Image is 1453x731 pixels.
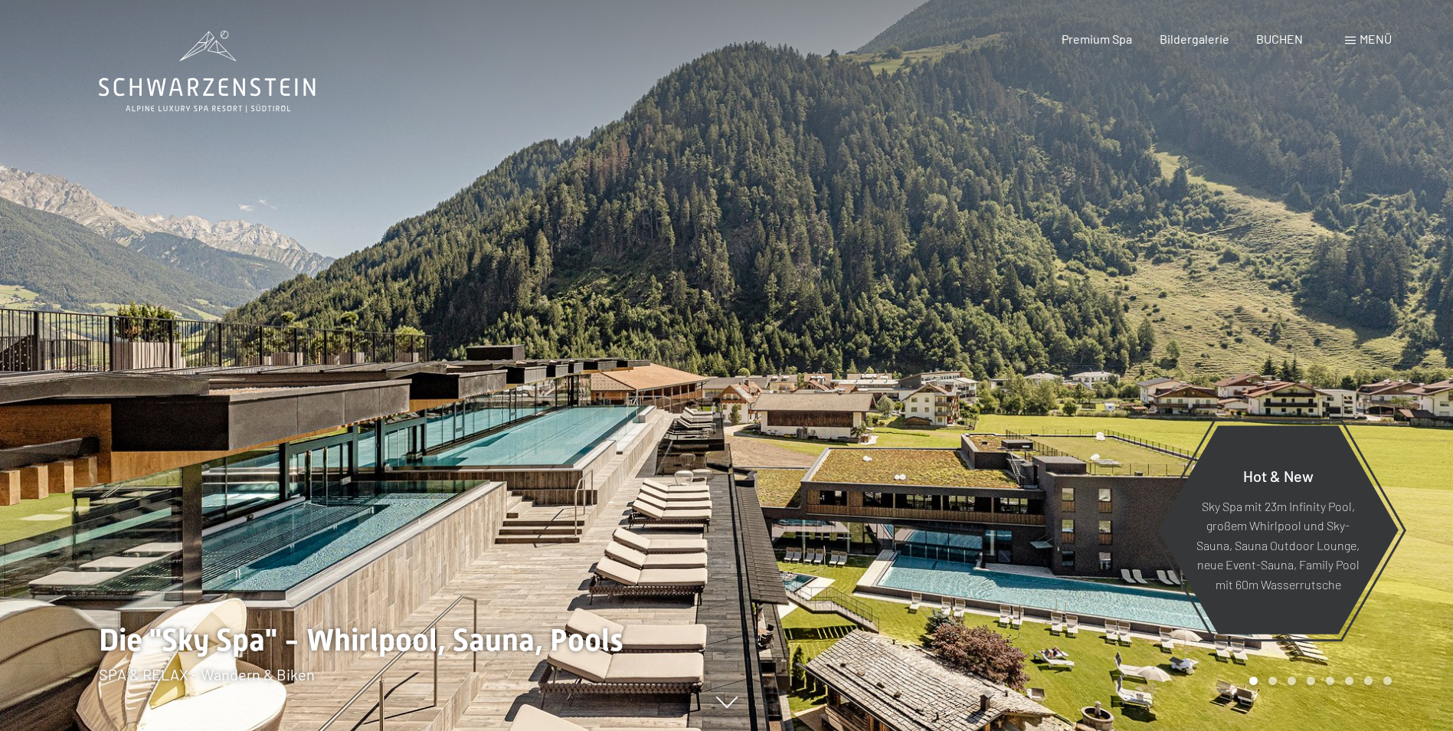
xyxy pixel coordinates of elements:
div: Carousel Page 7 [1364,677,1373,685]
div: Carousel Page 4 [1307,677,1315,685]
div: Carousel Pagination [1244,677,1392,685]
div: Carousel Page 3 [1288,677,1296,685]
div: Carousel Page 5 [1326,677,1334,685]
a: Hot & New Sky Spa mit 23m Infinity Pool, großem Whirlpool und Sky-Sauna, Sauna Outdoor Lounge, ne... [1157,425,1399,635]
div: Carousel Page 8 [1383,677,1392,685]
a: Premium Spa [1062,31,1132,46]
div: Carousel Page 6 [1345,677,1353,685]
a: BUCHEN [1256,31,1303,46]
p: Sky Spa mit 23m Infinity Pool, großem Whirlpool und Sky-Sauna, Sauna Outdoor Lounge, neue Event-S... [1195,496,1361,594]
span: Hot & New [1243,466,1314,484]
div: Carousel Page 1 (Current Slide) [1249,677,1258,685]
span: Menü [1360,31,1392,46]
a: Bildergalerie [1160,31,1229,46]
div: Carousel Page 2 [1268,677,1277,685]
